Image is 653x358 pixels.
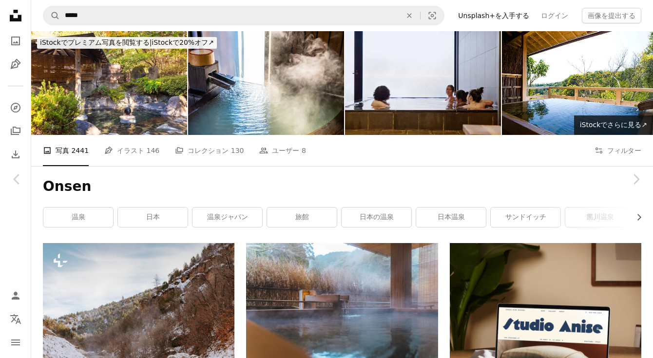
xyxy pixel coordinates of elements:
[6,98,25,117] a: 探す
[175,135,244,166] a: コレクション 130
[147,145,160,156] span: 146
[246,302,438,311] a: 高層ビルの隣にある大きな水たまり
[192,207,262,227] a: 温泉ジャパン
[259,135,306,166] a: ユーザー 8
[452,8,535,23] a: Unsplash+を入手する
[6,55,25,74] a: イラスト
[43,6,60,25] button: Unsplashで検索する
[31,31,187,135] img: 露天風呂でくつろぐ女性
[6,121,25,141] a: コレクション
[421,6,444,25] button: ビジュアル検索
[43,6,444,25] form: サイト内でビジュアルを探す
[43,178,641,195] h1: Onsen
[40,38,152,46] span: iStockでプレミアム写真を閲覧する |
[345,31,501,135] img: 温泉プールに浸かる女性たち
[231,145,244,156] span: 130
[302,145,306,156] span: 8
[582,8,641,23] button: 画像を提出する
[416,207,486,227] a: 日本温泉
[6,333,25,352] button: メニュー
[6,286,25,305] a: ログイン / 登録する
[535,8,574,23] a: ログイン
[6,31,25,51] a: 写真
[565,207,635,227] a: 黒川温泉
[267,207,337,227] a: 旅館
[31,31,223,55] a: iStockでプレミアム写真を閲覧する|iStockで20%オフ↗
[37,37,217,49] div: iStockで20%オフ ↗
[491,207,560,227] a: サンドイッチ
[619,132,653,226] a: 次へ
[574,115,653,135] a: iStockでさらに見る↗
[188,31,344,135] img: 温泉のある客室にある天然温泉の写真
[104,135,159,166] a: イラスト 146
[342,207,411,227] a: 日本の温泉
[595,135,641,166] button: フィルター
[580,121,647,129] span: iStockでさらに見る ↗
[43,207,113,227] a: 温泉
[6,309,25,329] button: 言語
[399,6,420,25] button: 全てクリア
[118,207,188,227] a: 日本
